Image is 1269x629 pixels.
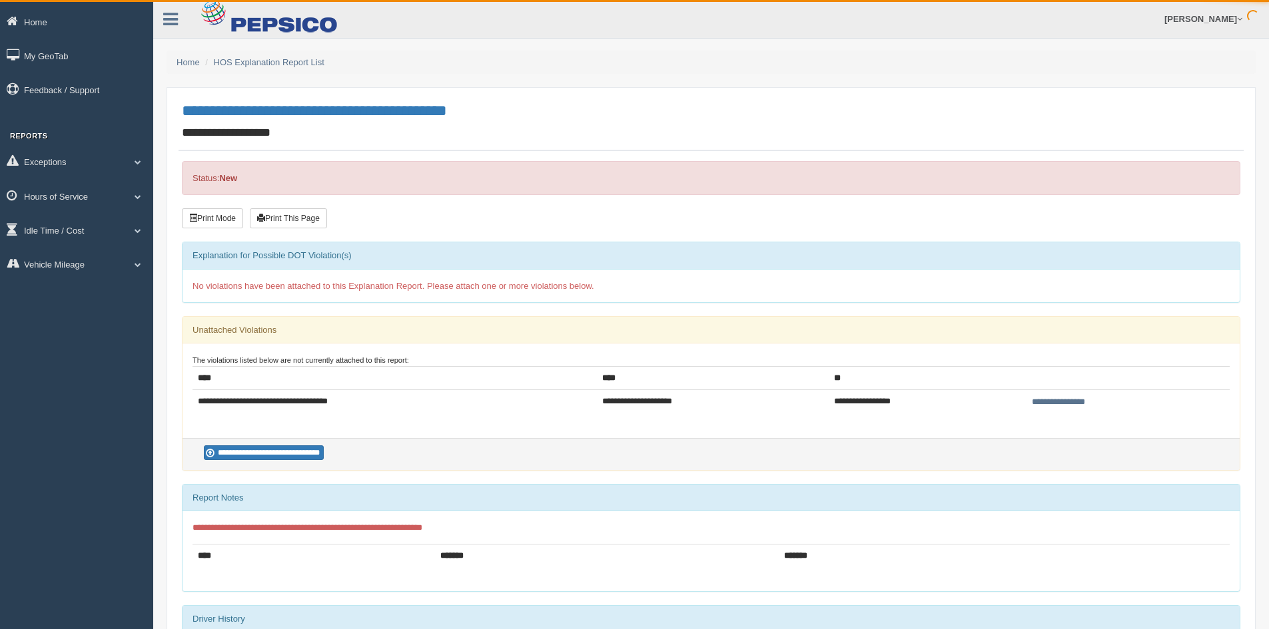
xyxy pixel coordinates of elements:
[193,356,409,364] small: The violations listed below are not currently attached to this report:
[193,281,594,291] span: No violations have been attached to this Explanation Report. Please attach one or more violations...
[250,208,327,228] button: Print This Page
[183,317,1240,343] div: Unattached Violations
[214,57,324,67] a: HOS Explanation Report List
[182,208,243,228] button: Print Mode
[183,485,1240,511] div: Report Notes
[183,242,1240,269] div: Explanation for Possible DOT Violation(s)
[182,161,1240,195] div: Status:
[177,57,200,67] a: Home
[219,173,237,183] strong: New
